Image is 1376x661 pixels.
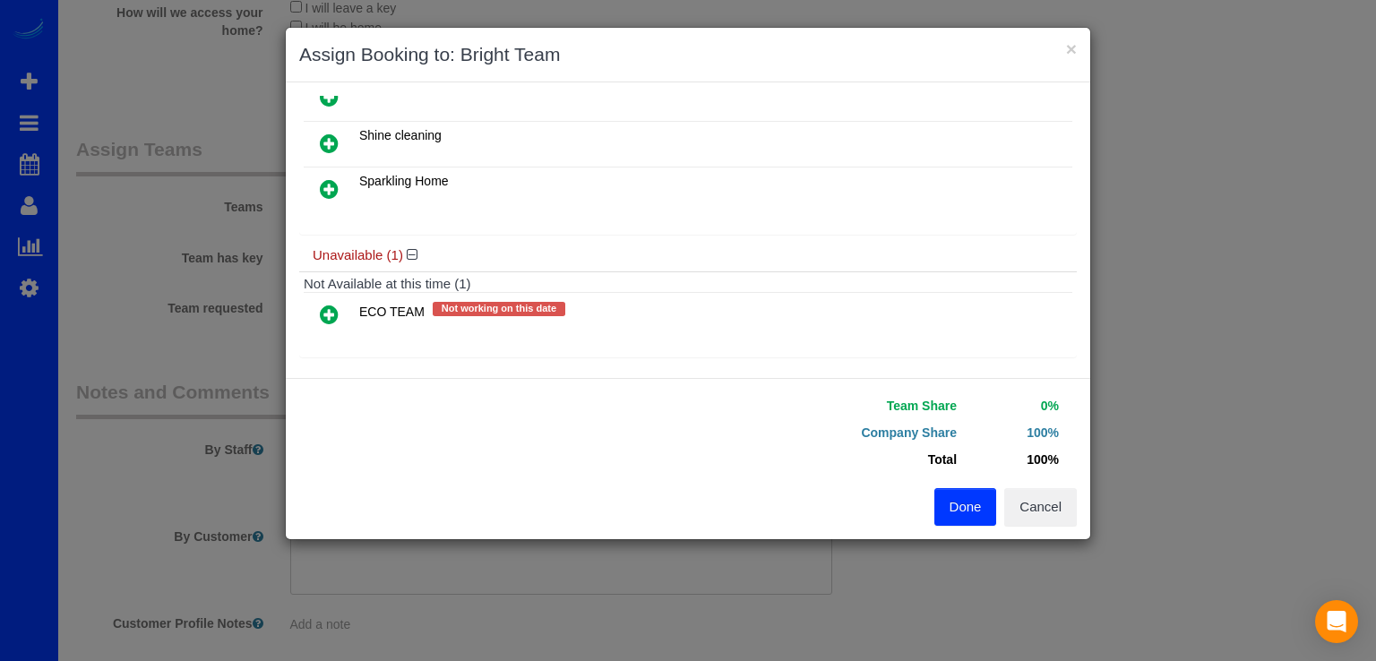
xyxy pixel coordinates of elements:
span: Sparkling Home [359,174,449,188]
span: Not working on this date [433,302,565,316]
span: ECO TEAM [359,305,425,319]
td: 0% [961,392,1063,419]
h4: Unavailable (1) [313,248,1063,263]
h3: Assign Booking to: Bright Team [299,41,1077,68]
div: Open Intercom Messenger [1315,600,1358,643]
td: Company Share [701,419,961,446]
span: Shine cleaning [359,128,442,142]
h4: Not Available at this time (1) [304,277,1072,292]
button: × [1066,39,1077,58]
td: Total [701,446,961,473]
td: Team Share [701,392,961,419]
td: 100% [961,446,1063,473]
button: Cancel [1004,488,1077,526]
td: 100% [961,419,1063,446]
button: Done [934,488,997,526]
